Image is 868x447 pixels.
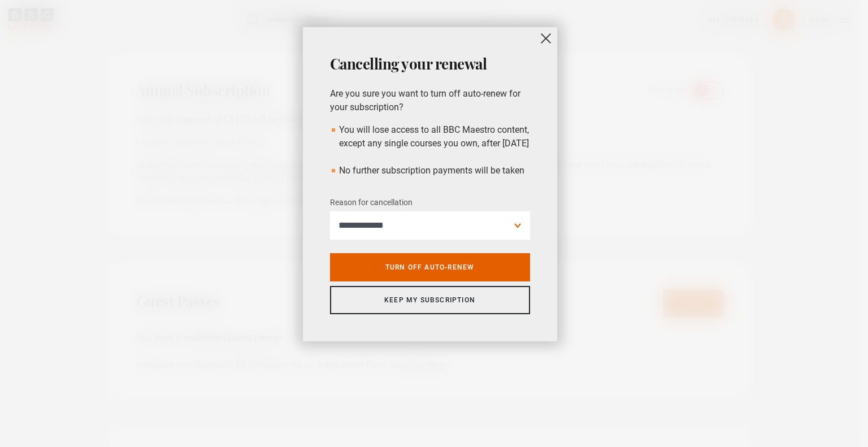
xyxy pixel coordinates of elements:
button: close [535,27,557,50]
a: Turn off auto-renew [330,253,530,281]
li: No further subscription payments will be taken [330,164,530,177]
p: Are you sure you want to turn off auto-renew for your subscription? [330,87,530,114]
label: Reason for cancellation [330,196,413,210]
li: You will lose access to all BBC Maestro content, except any single courses you own, after [DATE] [330,123,530,150]
h2: Cancelling your renewal [330,54,530,73]
a: Keep my subscription [330,286,530,314]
